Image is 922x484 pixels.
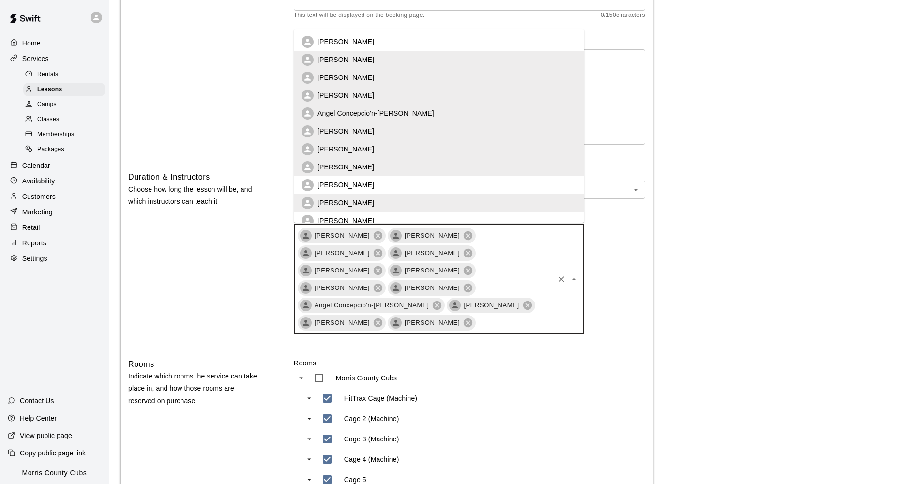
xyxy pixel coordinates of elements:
p: Copy public page link [20,448,86,458]
div: Sean Perry [390,317,402,329]
p: Cage 2 (Machine) [344,414,399,423]
label: Rooms [294,358,645,368]
div: Mike Rampone [390,282,402,294]
div: [PERSON_NAME] [298,315,386,331]
div: Mike Matera [300,282,312,294]
span: Memberships [37,130,74,139]
p: Reports [22,238,46,248]
p: Retail [22,223,40,232]
p: Indicate which rooms the service can take place in, and how those rooms are reserved on purchase [128,370,263,407]
p: Angel Concepcio'n-[PERSON_NAME] [317,108,434,118]
p: [PERSON_NAME] [317,180,374,190]
span: Classes [37,115,59,124]
p: Cage 4 (Machine) [344,454,399,464]
a: Availability [8,174,101,188]
span: [PERSON_NAME] [399,318,466,328]
h6: Duration & Instructors [128,171,210,183]
div: Memberships [23,128,105,141]
a: Packages [23,142,109,157]
div: Zach Fike [390,265,402,276]
p: Morris County Cubs [336,373,397,383]
a: Settings [8,251,101,266]
div: [PERSON_NAME] [388,315,476,331]
div: [PERSON_NAME] [298,280,386,296]
a: Retail [8,220,101,235]
span: [PERSON_NAME] [309,318,376,328]
span: Packages [37,145,64,154]
a: Marketing [8,205,101,219]
div: [PERSON_NAME] [447,298,535,313]
p: [PERSON_NAME] [317,144,374,154]
div: [PERSON_NAME] [388,228,476,243]
div: Rich Ronchetta [390,230,402,242]
div: [PERSON_NAME] [388,263,476,278]
a: Classes [23,112,109,127]
a: Lessons [23,82,109,97]
span: [PERSON_NAME] [399,266,466,275]
a: Calendar [8,158,101,173]
span: [PERSON_NAME] [399,283,466,293]
div: Angel Concepcio'n-Gonzalez [300,300,312,311]
a: Reports [8,236,101,250]
a: Home [8,36,101,50]
span: [PERSON_NAME] [399,231,466,241]
p: Availability [22,176,55,186]
button: Close [567,272,581,286]
div: Kyle Tubbs [300,265,312,276]
div: Roc Ruiz [390,247,402,259]
h6: Rooms [128,358,154,371]
p: [PERSON_NAME] [317,126,374,136]
p: Cage 3 (Machine) [344,434,399,444]
span: 0 / 150 characters [601,11,645,20]
p: Home [22,38,41,48]
p: Marketing [22,207,53,217]
div: Packages [23,143,105,156]
div: Al Falco [300,247,312,259]
p: Morris County Cubs [22,468,87,478]
a: Camps [23,97,109,112]
div: Camps [23,98,105,111]
p: Contact Us [20,396,54,406]
p: Services [22,54,49,63]
p: [PERSON_NAME] [317,198,374,208]
span: [PERSON_NAME] [309,266,376,275]
span: [PERSON_NAME] [309,248,376,258]
a: Customers [8,189,101,204]
div: Angel Concepcio'n-[PERSON_NAME] [298,298,445,313]
p: Help Center [20,413,57,423]
span: This text will be displayed on the booking page. [294,11,425,20]
div: Rentals [23,68,105,81]
p: Calendar [22,161,50,170]
button: Clear [555,272,568,286]
p: [PERSON_NAME] [317,91,374,100]
span: [PERSON_NAME] [309,231,376,241]
p: Choose how long the lesson will be, and which instructors can teach it [128,183,263,208]
p: Settings [22,254,47,263]
span: Angel Concepcio'n-[PERSON_NAME] [309,301,435,310]
div: Classes [23,113,105,126]
p: Customers [22,192,56,201]
div: JJ Jensen [300,317,312,329]
span: Lessons [37,85,62,94]
a: Rentals [23,67,109,82]
span: Rentals [37,70,59,79]
div: Matt Cuervo [449,300,461,311]
p: [PERSON_NAME] [317,73,374,82]
p: [PERSON_NAME] [317,216,374,226]
span: [PERSON_NAME] [399,248,466,258]
p: [PERSON_NAME] [317,162,374,172]
div: [PERSON_NAME] [298,263,386,278]
p: HitTrax Cage (Machine) [344,393,417,403]
p: View public page [20,431,72,440]
span: [PERSON_NAME] [309,283,376,293]
div: Dustin Arena [300,230,312,242]
div: Services [8,51,101,66]
span: [PERSON_NAME] [458,301,525,310]
p: [PERSON_NAME] [317,37,374,46]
